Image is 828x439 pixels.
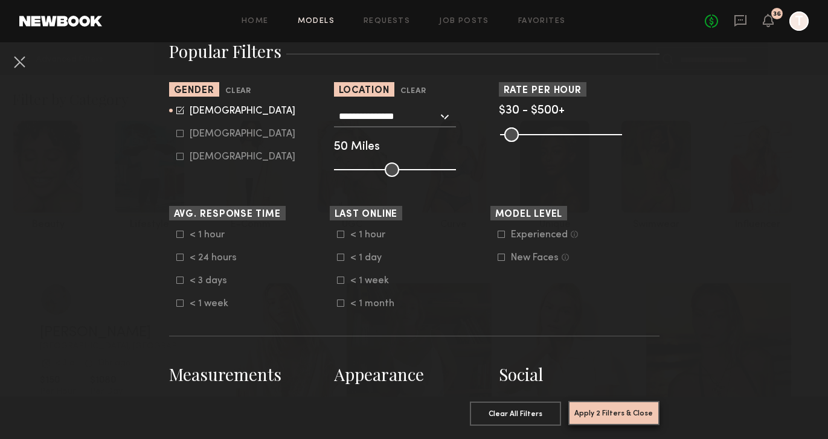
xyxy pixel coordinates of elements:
div: New Faces [511,254,559,261]
div: [DEMOGRAPHIC_DATA] [190,153,295,161]
span: Avg. Response Time [174,210,281,219]
div: < 1 month [350,300,397,307]
div: < 1 hour [190,231,237,239]
div: < 1 week [190,300,237,307]
span: Location [339,86,390,95]
span: $30 - $500+ [499,105,565,117]
common-close-button: Cancel [10,52,29,74]
button: Clear All Filters [470,402,561,426]
div: [DEMOGRAPHIC_DATA] [190,107,295,115]
div: Experienced [511,231,568,239]
a: Models [298,18,335,25]
button: Cancel [10,52,29,71]
h3: Social [499,363,660,386]
div: [DEMOGRAPHIC_DATA] [190,130,295,138]
span: Last Online [335,210,398,219]
div: < 24 hours [190,254,237,261]
span: Gender [174,86,214,95]
a: Favorites [518,18,566,25]
div: 50 Miles [334,142,495,153]
div: < 3 days [190,277,237,284]
a: T [789,11,809,31]
div: < 1 week [350,277,397,284]
a: Requests [364,18,410,25]
h3: Appearance [334,363,495,386]
div: < 1 hour [350,231,397,239]
span: Rate per Hour [504,86,582,95]
a: Job Posts [439,18,489,25]
a: Home [242,18,269,25]
span: Model Level [495,210,563,219]
button: Clear [400,85,426,98]
div: 36 [773,11,781,18]
button: Clear [225,85,251,98]
div: < 1 day [350,254,397,261]
h3: Measurements [169,363,330,386]
button: Apply 2 Filters & Close [568,401,660,425]
h3: Popular Filters [169,40,660,63]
